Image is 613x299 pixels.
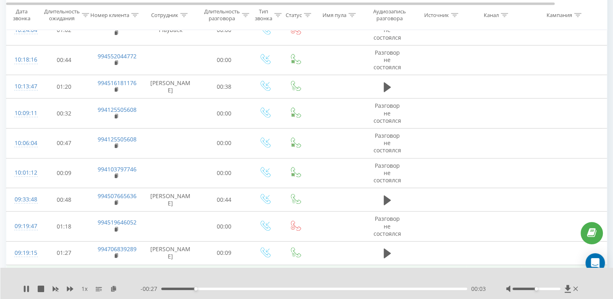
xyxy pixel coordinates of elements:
[374,49,401,71] span: Разговор не состоялся
[15,79,31,94] div: 10:13:47
[98,79,137,87] a: 994516181176
[374,162,401,184] span: Разговор не состоялся
[44,9,80,22] div: Длительность ожидания
[142,75,199,98] td: [PERSON_NAME]
[142,265,199,288] td: [PERSON_NAME]
[39,241,90,265] td: 01:27
[535,287,538,290] div: Accessibility label
[39,188,90,211] td: 00:48
[374,215,401,237] span: Разговор не состоялся
[585,253,605,273] div: Open Intercom Messenger
[90,12,129,19] div: Номер клиента
[81,285,88,293] span: 1 x
[199,98,250,128] td: 00:00
[199,188,250,211] td: 00:44
[194,287,197,290] div: Accessibility label
[39,75,90,98] td: 01:20
[471,285,486,293] span: 00:03
[98,52,137,60] a: 994552044772
[15,135,31,151] div: 10:06:04
[39,211,90,241] td: 01:18
[286,12,302,19] div: Статус
[142,241,199,265] td: [PERSON_NAME]
[15,52,31,68] div: 10:18:16
[141,285,161,293] span: - 00:27
[39,158,90,188] td: 00:09
[199,158,250,188] td: 00:00
[15,105,31,121] div: 10:09:11
[98,245,137,253] a: 994706839289
[98,218,137,226] a: 994519646052
[15,192,31,207] div: 09:33:48
[39,128,90,158] td: 00:47
[199,265,250,288] td: 00:31
[39,265,90,288] td: 00:56
[39,98,90,128] td: 00:32
[98,135,137,143] a: 994125505608
[98,106,137,113] a: 994125505608
[98,192,137,200] a: 994507665636
[370,9,409,22] div: Аудиозапись разговора
[199,45,250,75] td: 00:00
[547,12,572,19] div: Кампания
[199,241,250,265] td: 00:09
[323,12,346,19] div: Имя пула
[199,128,250,158] td: 00:00
[374,102,401,124] span: Разговор не состоялся
[15,218,31,234] div: 09:19:47
[6,9,36,22] div: Дата звонка
[142,188,199,211] td: [PERSON_NAME]
[98,165,137,173] a: 994103797746
[374,19,401,41] span: Разговор не состоялся
[424,12,449,19] div: Источник
[255,9,272,22] div: Тип звонка
[15,165,31,181] div: 10:01:12
[204,9,240,22] div: Длительность разговора
[484,12,499,19] div: Канал
[151,12,178,19] div: Сотрудник
[374,132,401,154] span: Разговор не состоялся
[199,75,250,98] td: 00:38
[199,211,250,241] td: 00:00
[15,245,31,261] div: 09:19:15
[39,45,90,75] td: 00:44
